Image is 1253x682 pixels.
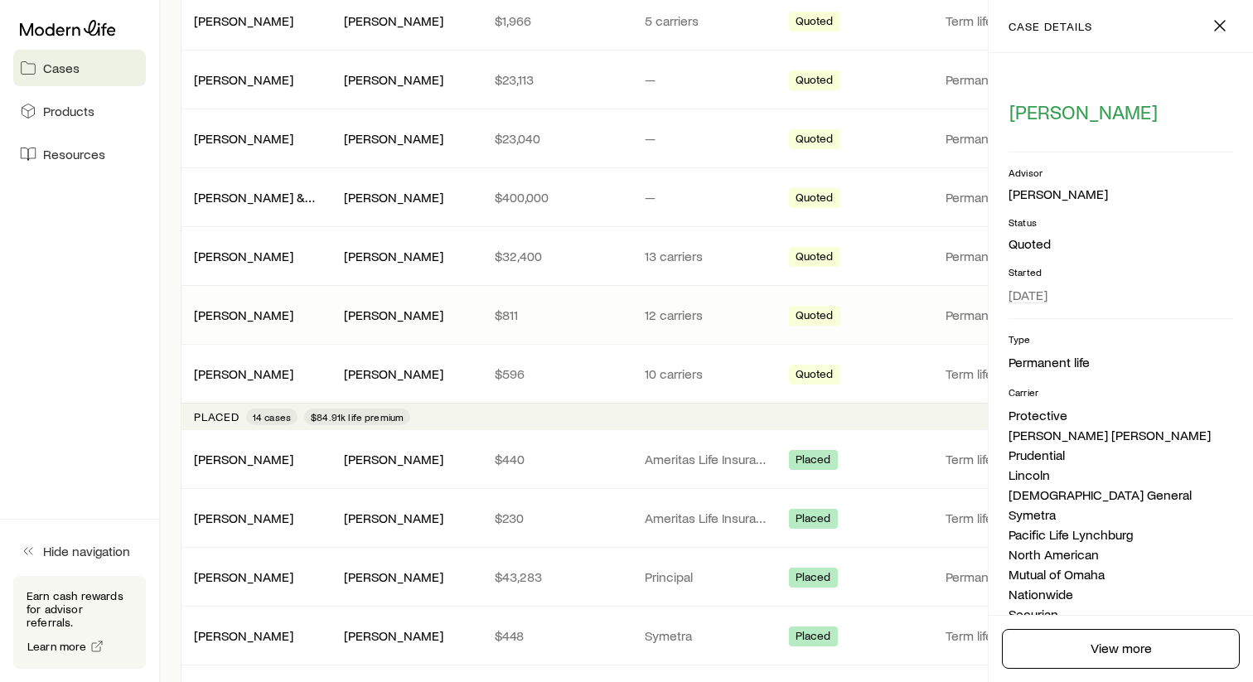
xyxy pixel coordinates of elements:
[495,627,618,644] p: $448
[194,12,293,28] a: [PERSON_NAME]
[495,568,618,585] p: $43,283
[194,248,293,265] div: [PERSON_NAME]
[344,365,443,383] div: [PERSON_NAME]
[344,510,443,527] div: [PERSON_NAME]
[43,146,105,162] span: Resources
[194,189,317,206] div: [PERSON_NAME] & [PERSON_NAME]
[194,451,293,467] a: [PERSON_NAME]
[344,248,443,265] div: [PERSON_NAME]
[796,308,834,326] span: Quoted
[13,576,146,669] div: Earn cash rewards for advisor referrals.Learn more
[194,365,293,381] a: [PERSON_NAME]
[946,12,1069,29] p: Term life
[194,307,293,322] a: [PERSON_NAME]
[946,130,1069,147] p: Permanent life
[796,14,834,31] span: Quoted
[344,307,443,324] div: [PERSON_NAME]
[311,410,404,423] span: $84.91k life premium
[194,510,293,525] a: [PERSON_NAME]
[194,189,408,205] a: [PERSON_NAME] & [PERSON_NAME]
[194,627,293,645] div: [PERSON_NAME]
[194,365,293,383] div: [PERSON_NAME]
[194,510,293,527] div: [PERSON_NAME]
[1009,332,1233,346] p: Type
[1009,20,1092,33] p: case details
[194,248,293,264] a: [PERSON_NAME]
[344,627,443,645] div: [PERSON_NAME]
[194,410,239,423] p: Placed
[1009,100,1158,123] span: [PERSON_NAME]
[796,629,831,646] span: Placed
[253,410,291,423] span: 14 cases
[796,452,831,470] span: Placed
[13,93,146,129] a: Products
[1009,445,1233,465] li: Prudential
[946,189,1069,206] p: Permanent life
[344,130,443,148] div: [PERSON_NAME]
[194,130,293,148] div: [PERSON_NAME]
[796,570,831,588] span: Placed
[495,130,618,147] p: $23,040
[495,307,618,323] p: $811
[344,451,443,468] div: [PERSON_NAME]
[194,71,293,87] a: [PERSON_NAME]
[13,533,146,569] button: Hide navigation
[946,451,1069,467] p: Term life
[796,511,831,529] span: Placed
[1009,287,1047,303] span: [DATE]
[1009,166,1233,179] p: Advisor
[344,568,443,586] div: [PERSON_NAME]
[495,248,618,264] p: $32,400
[946,568,1069,585] p: Permanent life
[1009,99,1159,125] button: [PERSON_NAME]
[1009,265,1233,278] p: Started
[194,12,293,30] div: [PERSON_NAME]
[645,130,768,147] p: —
[495,451,618,467] p: $440
[946,71,1069,88] p: Permanent life
[645,307,768,323] p: 12 carriers
[1009,564,1233,584] li: Mutual of Omaha
[1009,525,1233,544] li: Pacific Life Lynchburg
[946,248,1069,264] p: Permanent life
[1009,352,1233,372] li: Permanent life
[194,568,293,586] div: [PERSON_NAME]
[1009,235,1233,252] p: Quoted
[1009,405,1233,425] li: Protective
[796,132,834,149] span: Quoted
[1009,505,1233,525] li: Symetra
[1009,425,1233,445] li: [PERSON_NAME] [PERSON_NAME]
[796,367,834,385] span: Quoted
[796,249,834,267] span: Quoted
[194,568,293,584] a: [PERSON_NAME]
[946,365,1069,382] p: Term life
[645,71,768,88] p: —
[1009,604,1233,624] li: Securian
[495,365,618,382] p: $596
[194,627,293,643] a: [PERSON_NAME]
[495,189,618,206] p: $400,000
[796,191,834,208] span: Quoted
[1009,584,1233,604] li: Nationwide
[194,307,293,324] div: [PERSON_NAME]
[645,451,768,467] p: Ameritas Life Insurance Corp. (Ameritas)
[645,12,768,29] p: 5 carriers
[194,71,293,89] div: [PERSON_NAME]
[13,50,146,86] a: Cases
[495,510,618,526] p: $230
[43,103,94,119] span: Products
[1009,544,1233,564] li: North American
[344,12,443,30] div: [PERSON_NAME]
[946,510,1069,526] p: Term life
[1009,215,1233,229] p: Status
[344,189,443,206] div: [PERSON_NAME]
[43,543,130,559] span: Hide navigation
[645,568,768,585] p: Principal
[1009,385,1233,399] p: Carrier
[645,248,768,264] p: 13 carriers
[43,60,80,76] span: Cases
[495,71,618,88] p: $23,113
[344,71,443,89] div: [PERSON_NAME]
[1009,186,1108,203] div: [PERSON_NAME]
[645,627,768,644] p: Symetra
